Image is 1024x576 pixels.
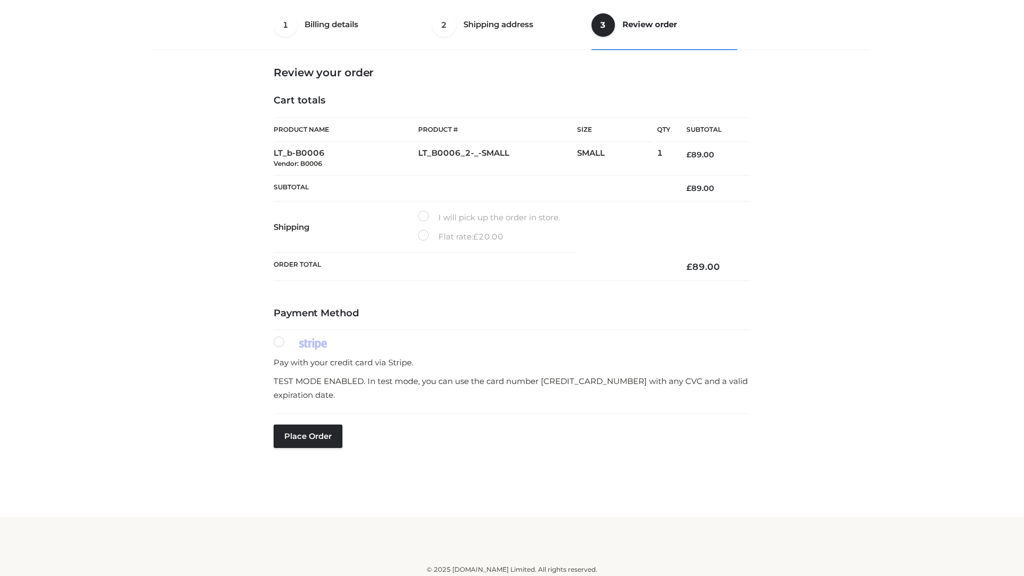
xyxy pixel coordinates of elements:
th: Qty [657,117,670,142]
label: Flat rate: [418,230,503,244]
td: SMALL [577,142,657,175]
th: Subtotal [670,118,750,142]
th: Shipping [274,202,418,253]
label: I will pick up the order in store. [418,211,560,225]
bdi: 20.00 [473,231,503,242]
th: Product Name [274,117,418,142]
th: Subtotal [274,175,670,201]
span: £ [686,261,692,272]
bdi: 89.00 [686,150,714,159]
td: LT_B0006_2-_-SMALL [418,142,577,175]
th: Size [577,118,652,142]
span: £ [686,183,691,193]
th: Product # [418,117,577,142]
button: Place order [274,425,342,448]
small: Vendor: B0006 [274,159,322,167]
p: Pay with your credit card via Stripe. [274,356,750,370]
span: £ [473,231,478,242]
bdi: 89.00 [686,183,714,193]
h4: Cart totals [274,95,750,107]
span: £ [686,150,691,159]
h4: Payment Method [274,308,750,319]
p: TEST MODE ENABLED. In test mode, you can use the card number [CREDIT_CARD_NUMBER] with any CVC an... [274,374,750,402]
h3: Review your order [274,66,750,79]
bdi: 89.00 [686,261,720,272]
div: © 2025 [DOMAIN_NAME] Limited. All rights reserved. [158,564,866,575]
th: Order Total [274,253,670,281]
td: LT_b-B0006 [274,142,418,175]
td: 1 [657,142,670,175]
